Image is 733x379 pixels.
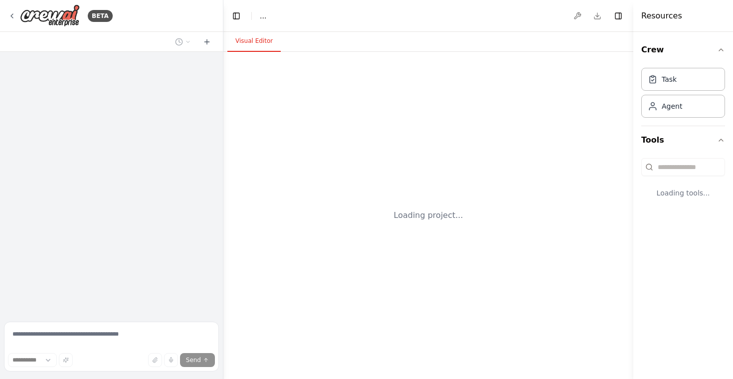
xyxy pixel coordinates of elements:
div: Crew [641,64,725,126]
div: Agent [662,101,682,111]
div: Loading project... [394,209,463,221]
span: ... [260,11,266,21]
h4: Resources [641,10,682,22]
div: BETA [88,10,113,22]
button: Crew [641,36,725,64]
button: Upload files [148,353,162,367]
button: Improve this prompt [59,353,73,367]
button: Hide right sidebar [611,9,625,23]
button: Start a new chat [199,36,215,48]
div: Tools [641,154,725,214]
button: Switch to previous chat [171,36,195,48]
nav: breadcrumb [260,11,266,21]
button: Tools [641,126,725,154]
button: Visual Editor [227,31,281,52]
div: Loading tools... [641,180,725,206]
span: Send [186,356,201,364]
div: Task [662,74,677,84]
button: Send [180,353,215,367]
button: Click to speak your automation idea [164,353,178,367]
button: Hide left sidebar [229,9,243,23]
img: Logo [20,4,80,27]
